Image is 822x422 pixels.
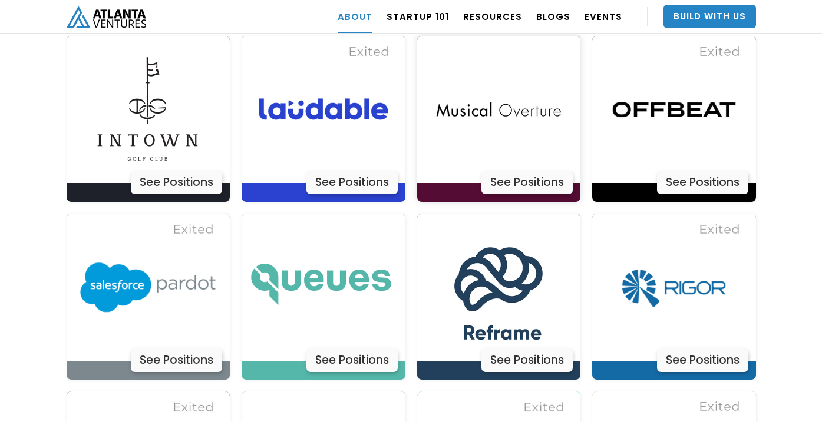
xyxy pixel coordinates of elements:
div: See Positions [481,171,573,194]
img: Actively Learn [74,36,222,183]
a: Actively LearnSee Positions [592,214,756,380]
a: Actively LearnSee Positions [242,36,405,202]
img: Actively Learn [250,214,397,361]
a: Actively LearnSee Positions [67,214,230,380]
div: See Positions [131,348,222,372]
div: See Positions [481,348,573,372]
a: Actively LearnSee Positions [592,36,756,202]
div: See Positions [306,171,398,194]
a: Actively LearnSee Positions [242,214,405,380]
img: Actively Learn [600,214,748,361]
img: Actively Learn [74,214,222,361]
div: See Positions [131,171,222,194]
img: Actively Learn [600,36,748,183]
div: See Positions [657,171,748,194]
a: Actively LearnSee Positions [417,214,581,380]
div: See Positions [306,348,398,372]
a: Actively LearnSee Positions [417,36,581,202]
a: Actively LearnSee Positions [67,36,230,202]
img: Actively Learn [250,36,397,183]
a: Build With Us [663,5,756,28]
img: Actively Learn [425,214,572,361]
div: See Positions [657,348,748,372]
img: Actively Learn [425,36,572,183]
